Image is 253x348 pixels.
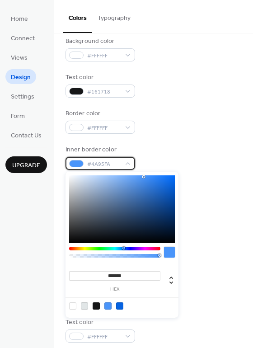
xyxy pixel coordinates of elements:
a: Contact Us [5,127,47,142]
a: Connect [5,30,40,45]
span: #FFFFFF [87,123,121,133]
div: rgb(74, 149, 250) [104,302,112,310]
span: Connect [11,34,35,43]
a: Design [5,69,36,84]
div: Background color [66,37,133,46]
span: Contact Us [11,131,42,141]
span: Views [11,53,28,63]
div: rgb(255, 255, 255) [69,302,76,310]
div: rgb(225, 230, 231) [81,302,88,310]
button: Upgrade [5,156,47,173]
span: Upgrade [12,161,40,170]
a: Settings [5,89,40,103]
span: #FFFFFF [87,51,121,61]
div: Text color [66,73,133,82]
a: Views [5,50,33,65]
span: #161718 [87,87,121,97]
div: rgb(22, 23, 24) [93,302,100,310]
span: Form [11,112,25,121]
label: hex [69,287,160,292]
div: Text color [66,318,133,327]
div: rgb(6, 99, 226) [116,302,123,310]
span: #4A95FA [87,160,121,169]
span: #FFFFFF [87,332,121,342]
a: Form [5,108,30,123]
span: Settings [11,92,34,102]
span: Home [11,14,28,24]
a: Home [5,11,33,26]
div: Border color [66,109,133,118]
div: Inner border color [66,145,133,155]
span: Design [11,73,31,82]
